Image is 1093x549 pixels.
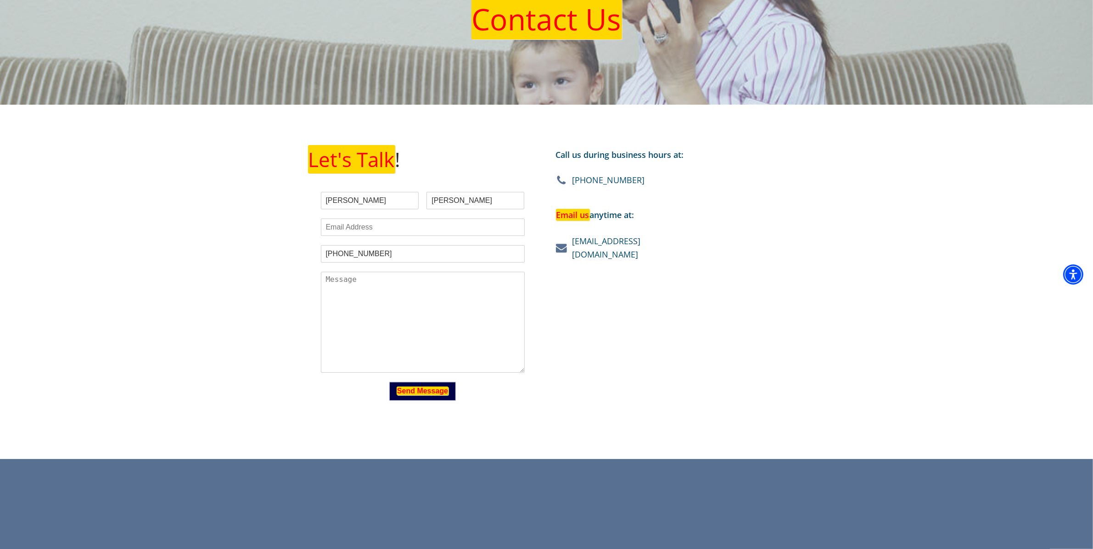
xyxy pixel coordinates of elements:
[321,245,525,263] input: (___) ___-____
[572,174,645,186] div: [PHONE_NUMBER]
[321,192,419,209] input: First Name
[556,148,684,175] div: Call us during business hours at:
[572,235,641,261] a: [EMAIL_ADDRESS][DOMAIN_NAME]
[389,382,456,400] button: Send Message
[556,209,590,221] em: Email us
[1063,264,1083,285] div: Accessibility Menu
[308,148,401,170] h1: !
[426,192,524,209] input: Last Name
[321,218,525,236] input: Email Address
[397,387,448,395] em: Send Message
[308,145,395,174] em: Let's Talk
[556,208,634,235] div: anytime at:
